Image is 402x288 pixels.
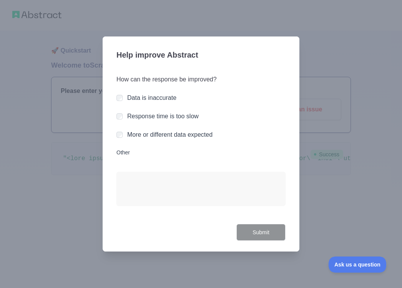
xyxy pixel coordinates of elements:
h3: Help improve Abstract [116,46,286,66]
label: Data is inaccurate [127,94,176,101]
h3: How can the response be improved? [116,75,286,84]
iframe: Toggle Customer Support [329,257,387,273]
button: Submit [236,224,286,241]
label: Response time is too slow [127,113,199,119]
label: Other [116,149,286,156]
label: More or different data expected [127,131,213,138]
